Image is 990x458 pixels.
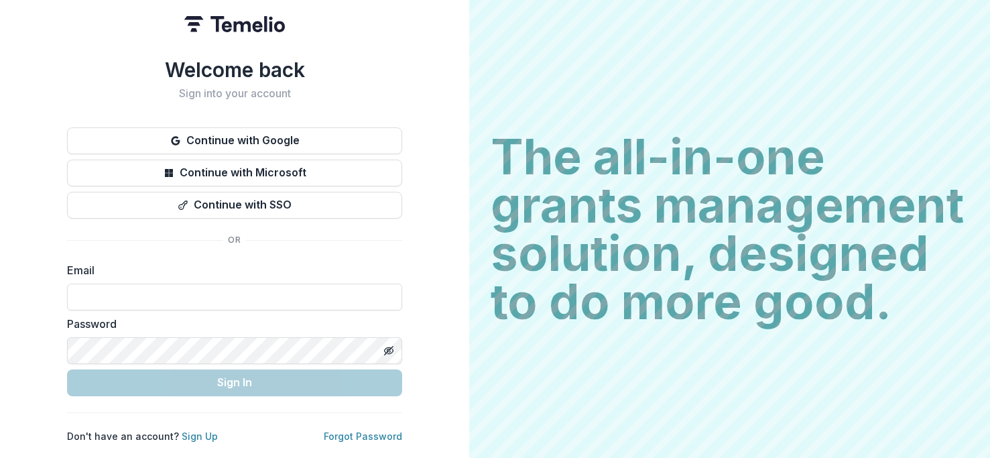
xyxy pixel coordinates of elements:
[67,316,394,332] label: Password
[67,262,394,278] label: Email
[67,127,402,154] button: Continue with Google
[182,431,218,442] a: Sign Up
[378,340,399,361] button: Toggle password visibility
[67,369,402,396] button: Sign In
[67,192,402,219] button: Continue with SSO
[67,87,402,100] h2: Sign into your account
[184,16,285,32] img: Temelio
[324,431,402,442] a: Forgot Password
[67,160,402,186] button: Continue with Microsoft
[67,429,218,443] p: Don't have an account?
[67,58,402,82] h1: Welcome back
